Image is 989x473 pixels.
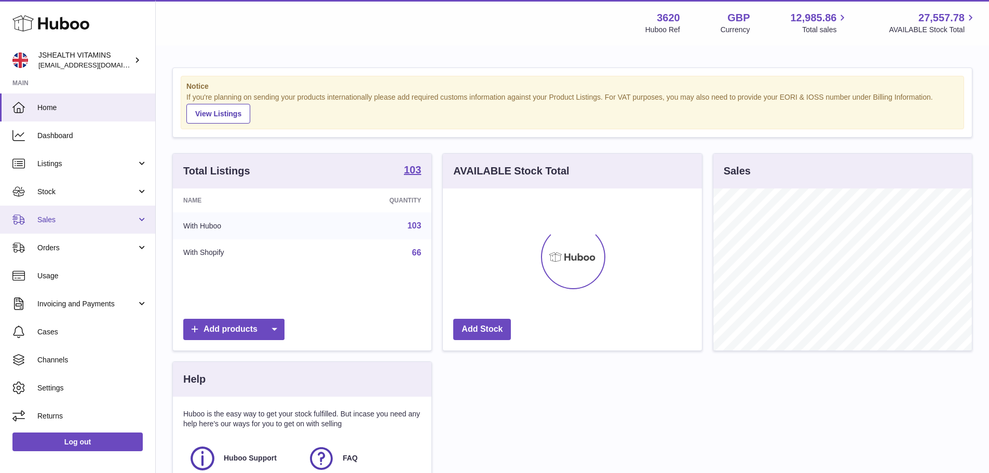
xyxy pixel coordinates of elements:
h3: Help [183,372,206,386]
th: Quantity [313,188,432,212]
a: 103 [408,221,422,230]
a: 103 [404,165,421,177]
span: Dashboard [37,131,147,141]
td: With Shopify [173,239,313,266]
span: Returns [37,411,147,421]
span: Cases [37,327,147,337]
a: Huboo Support [188,444,297,472]
span: FAQ [343,453,358,463]
span: Listings [37,159,137,169]
a: 27,557.78 AVAILABLE Stock Total [889,11,977,35]
span: [EMAIL_ADDRESS][DOMAIN_NAME] [38,61,153,69]
strong: 3620 [657,11,680,25]
span: Usage [37,271,147,281]
a: Add Stock [453,319,511,340]
a: 12,985.86 Total sales [790,11,848,35]
div: Huboo Ref [645,25,680,35]
a: FAQ [307,444,416,472]
h3: AVAILABLE Stock Total [453,164,569,178]
span: Total sales [802,25,848,35]
span: Channels [37,355,147,365]
span: Stock [37,187,137,197]
div: JSHEALTH VITAMINS [38,50,132,70]
div: Currency [721,25,750,35]
span: Settings [37,383,147,393]
span: Huboo Support [224,453,277,463]
h3: Sales [724,164,751,178]
h3: Total Listings [183,164,250,178]
span: 12,985.86 [790,11,836,25]
a: View Listings [186,104,250,124]
strong: Notice [186,82,958,91]
th: Name [173,188,313,212]
a: Log out [12,433,143,451]
a: 66 [412,248,422,257]
span: AVAILABLE Stock Total [889,25,977,35]
div: If you're planning on sending your products internationally please add required customs informati... [186,92,958,124]
img: internalAdmin-3620@internal.huboo.com [12,52,28,68]
span: Sales [37,215,137,225]
span: 27,557.78 [918,11,965,25]
strong: 103 [404,165,421,175]
span: Invoicing and Payments [37,299,137,309]
a: Add products [183,319,284,340]
td: With Huboo [173,212,313,239]
p: Huboo is the easy way to get your stock fulfilled. But incase you need any help here's our ways f... [183,409,421,429]
span: Home [37,103,147,113]
strong: GBP [727,11,750,25]
span: Orders [37,243,137,253]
